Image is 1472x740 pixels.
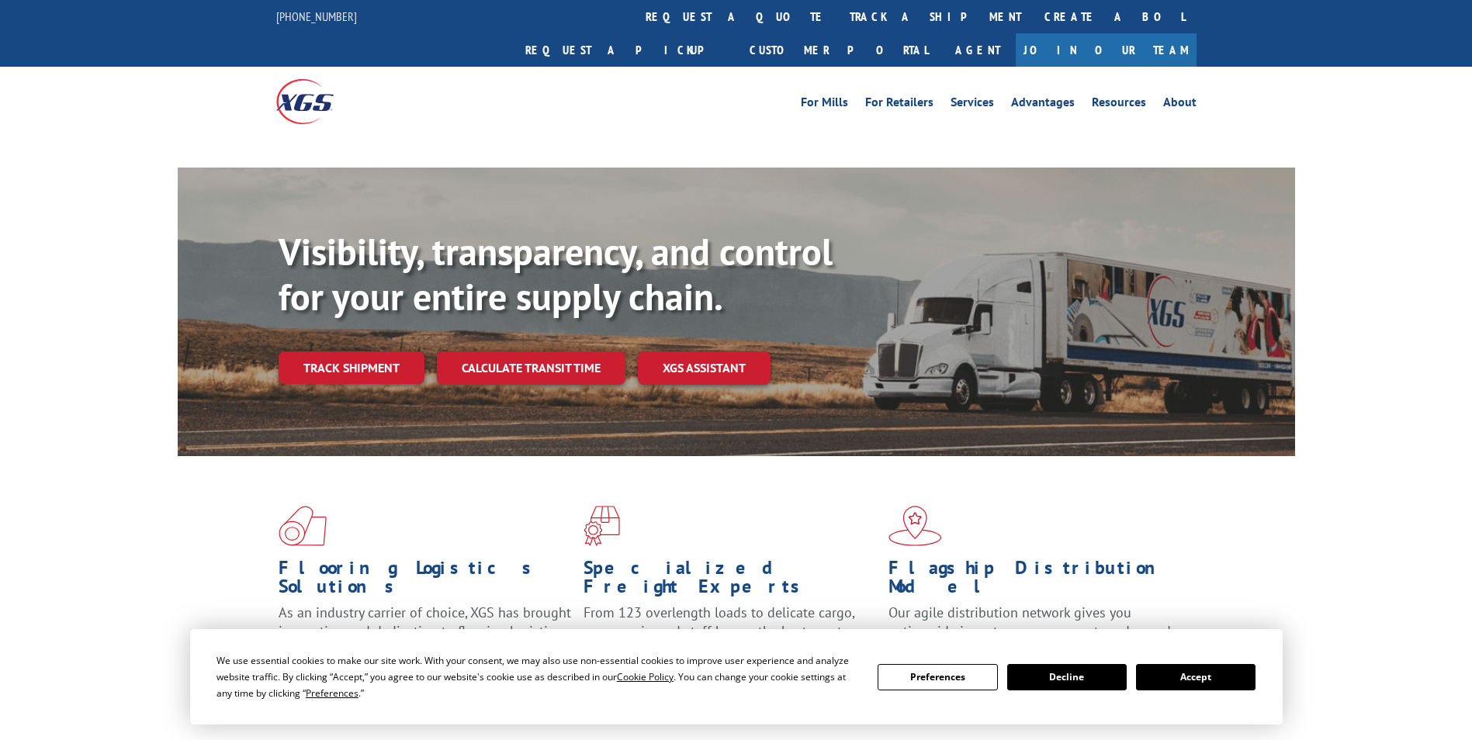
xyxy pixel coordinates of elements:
a: Calculate transit time [437,351,625,385]
h1: Specialized Freight Experts [584,558,877,603]
a: XGS ASSISTANT [638,351,771,385]
span: Our agile distribution network gives you nationwide inventory management on demand. [888,603,1174,640]
img: xgs-icon-flagship-distribution-model-red [888,506,942,546]
a: Customer Portal [738,33,940,67]
a: Request a pickup [514,33,738,67]
img: xgs-icon-total-supply-chain-intelligence-red [279,506,327,546]
button: Decline [1007,664,1127,690]
button: Accept [1136,664,1256,690]
a: Join Our Team [1016,33,1197,67]
button: Preferences [878,664,997,690]
a: Agent [940,33,1016,67]
span: Cookie Policy [617,670,674,683]
h1: Flooring Logistics Solutions [279,558,572,603]
a: Track shipment [279,351,424,384]
a: [PHONE_NUMBER] [276,9,357,24]
div: Cookie Consent Prompt [190,629,1283,724]
img: xgs-icon-focused-on-flooring-red [584,506,620,546]
a: Services [951,96,994,113]
div: We use essential cookies to make our site work. With your consent, we may also use non-essential ... [216,652,859,701]
p: From 123 overlength loads to delicate cargo, our experienced staff knows the best way to move you... [584,603,877,673]
a: Advantages [1011,96,1075,113]
span: Preferences [306,686,358,700]
a: Resources [1092,96,1146,113]
a: For Retailers [865,96,933,113]
b: Visibility, transparency, and control for your entire supply chain. [279,227,833,320]
span: As an industry carrier of choice, XGS has brought innovation and dedication to flooring logistics... [279,603,571,659]
a: For Mills [801,96,848,113]
h1: Flagship Distribution Model [888,558,1182,603]
a: About [1163,96,1197,113]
